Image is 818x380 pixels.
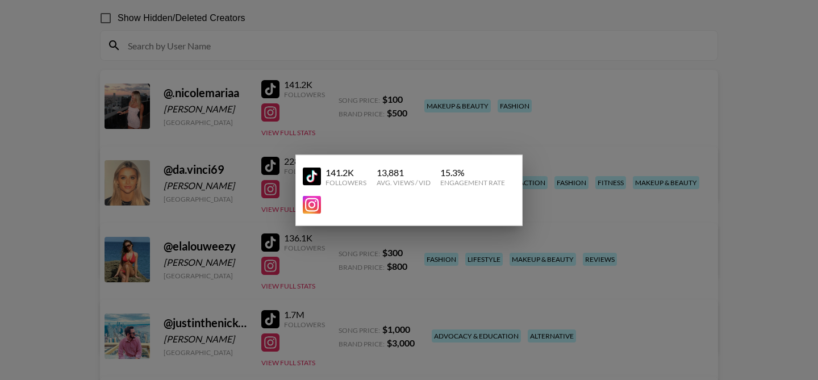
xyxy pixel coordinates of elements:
[377,178,431,186] div: Avg. Views / Vid
[440,178,505,186] div: Engagement Rate
[325,166,366,178] div: 141.2K
[303,195,321,214] img: YouTube
[303,168,321,186] img: YouTube
[377,166,431,178] div: 13,881
[440,166,505,178] div: 15.3 %
[325,178,366,186] div: Followers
